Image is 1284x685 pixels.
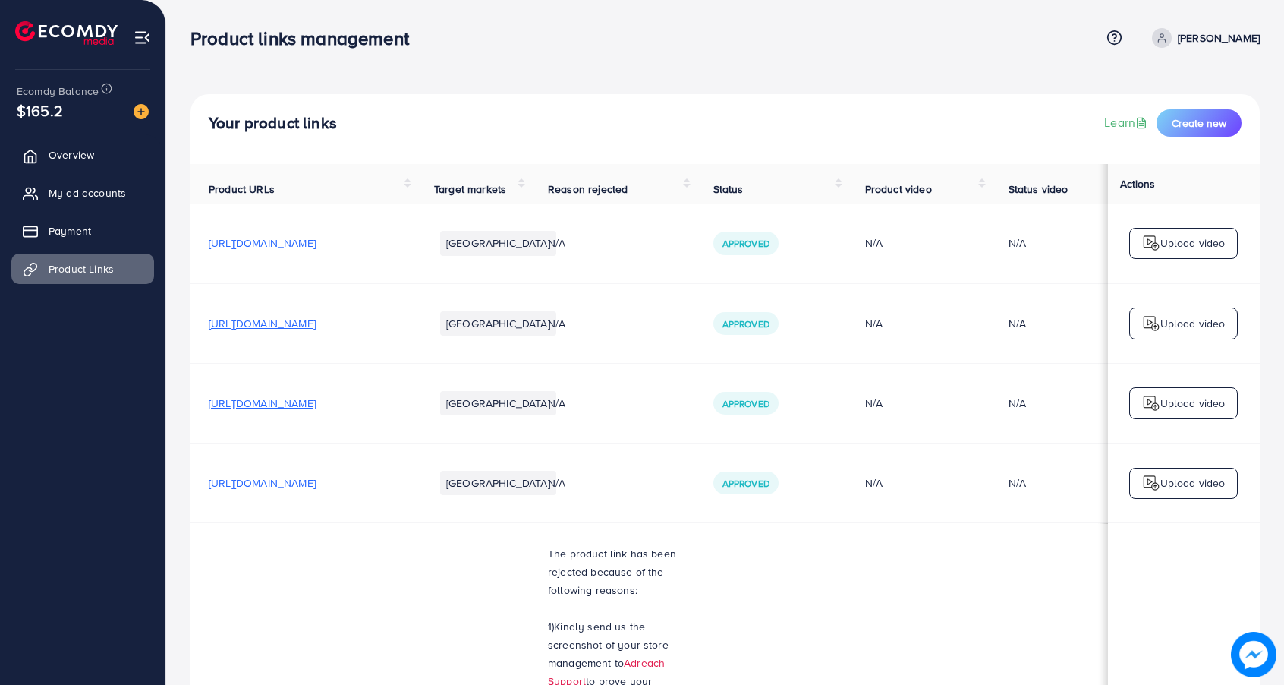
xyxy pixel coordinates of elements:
a: Overview [11,140,154,170]
span: Actions [1120,176,1156,191]
span: Kindly send us the screenshot of your store management to [548,619,669,671]
img: logo [1142,314,1160,333]
span: Status [713,182,744,197]
span: Target markets [434,182,506,197]
li: [GEOGRAPHIC_DATA] [440,391,556,415]
button: Create new [1157,109,1242,137]
p: Upload video [1160,474,1226,492]
span: N/A [548,316,565,331]
span: N/A [548,475,565,491]
span: Approved [722,397,769,410]
div: N/A [1009,475,1026,491]
span: Product video [865,182,932,197]
p: Upload video [1160,314,1226,333]
span: N/A [548,396,565,411]
span: [URL][DOMAIN_NAME] [209,396,316,411]
span: [URL][DOMAIN_NAME] [209,316,316,331]
a: Learn [1104,114,1150,131]
a: My ad accounts [11,178,154,208]
li: [GEOGRAPHIC_DATA] [440,231,556,255]
div: N/A [865,475,972,491]
span: Approved [722,477,769,490]
img: logo [1142,394,1160,412]
span: $165.2 [14,94,65,128]
img: logo [1142,474,1160,492]
p: Upload video [1160,394,1226,412]
img: menu [134,29,151,46]
div: N/A [865,235,972,251]
span: Create new [1172,115,1226,131]
div: N/A [1009,235,1026,251]
p: The product link has been rejected because of the following reasons: [548,545,677,599]
span: Product URLs [209,182,275,197]
div: N/A [865,396,972,411]
img: image [1231,632,1276,677]
span: My ad accounts [49,185,126,200]
p: Upload video [1160,234,1226,252]
div: N/A [1009,316,1026,331]
span: Payment [49,223,91,238]
span: [URL][DOMAIN_NAME] [209,235,316,251]
span: [URL][DOMAIN_NAME] [209,475,316,491]
p: [PERSON_NAME] [1178,29,1260,47]
span: Product Links [49,261,114,276]
span: Ecomdy Balance [17,84,99,99]
img: logo [1142,234,1160,252]
a: [PERSON_NAME] [1146,28,1260,48]
span: Approved [722,317,769,330]
li: [GEOGRAPHIC_DATA] [440,311,556,336]
a: Payment [11,216,154,246]
div: N/A [865,316,972,331]
img: logo [15,21,118,45]
span: Overview [49,147,94,163]
h3: Product links management [190,27,421,49]
span: Reason rejected [548,182,628,197]
div: N/A [1009,396,1026,411]
span: N/A [548,235,565,251]
h4: Your product links [209,114,337,133]
a: Product Links [11,254,154,284]
li: [GEOGRAPHIC_DATA] [440,471,556,495]
img: image [134,104,149,119]
span: Approved [722,237,769,250]
span: Status video [1009,182,1068,197]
